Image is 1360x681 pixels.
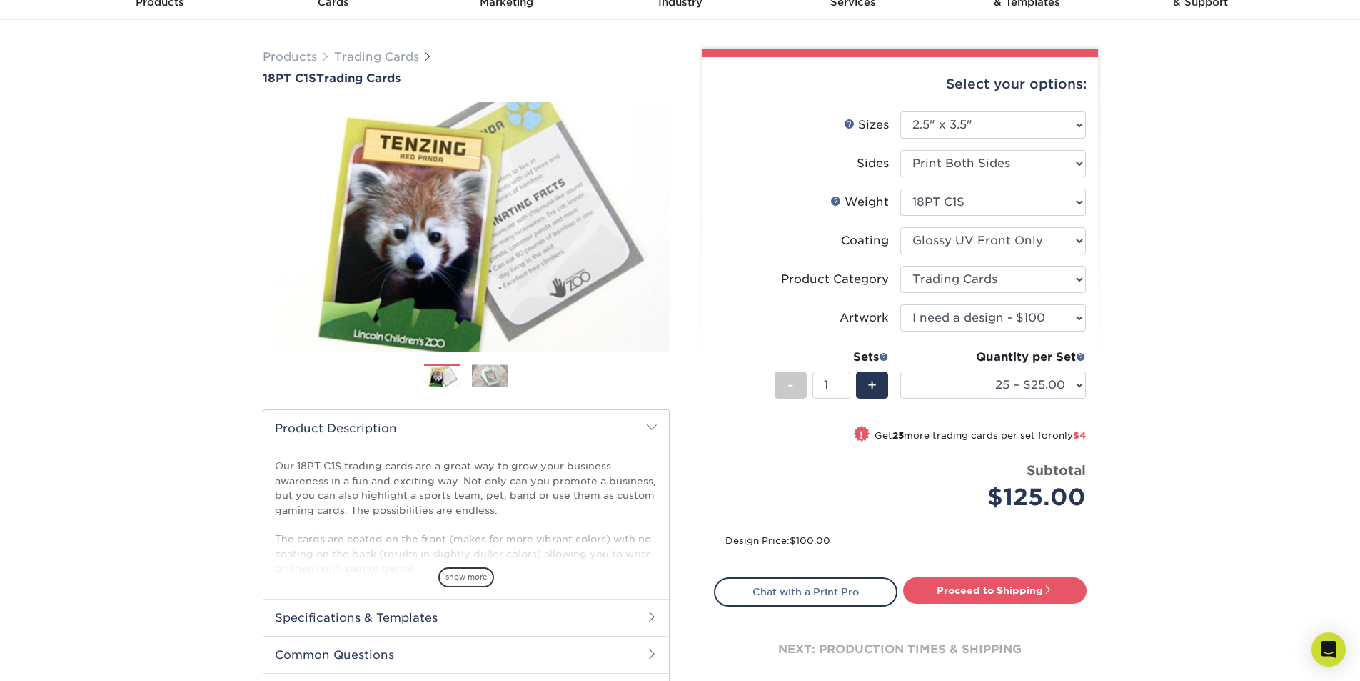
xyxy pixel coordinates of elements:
div: $125.00 [911,480,1086,515]
span: 18PT C1S [263,71,316,85]
span: - [787,374,794,396]
span: ! [860,427,863,442]
small: Design Price: [725,535,830,546]
div: Open Intercom Messenger [1311,632,1346,667]
div: Sets [775,349,889,366]
a: Proceed to Shipping [903,577,1087,603]
img: 18PT C1S 01 [263,86,670,368]
h1: Trading Cards [263,71,670,85]
small: Get more trading cards per set for [875,430,1086,444]
h2: Common Questions [263,636,669,673]
div: Coating [841,232,889,249]
div: Product Category [781,271,889,288]
img: Trading Cards 02 [472,364,508,387]
strong: 25 [892,430,904,441]
div: Artwork [840,309,889,327]
div: Sides [857,155,889,172]
a: 18PT C1STrading Cards [263,71,670,85]
iframe: Google Customer Reviews [4,637,121,676]
div: Select your options: [714,57,1087,111]
div: Sizes [844,116,889,134]
div: Weight [830,194,889,211]
span: $4 [1073,430,1086,441]
span: + [867,374,877,396]
span: show more [438,567,494,587]
a: Products [263,50,317,64]
p: Our 18PT C1S trading cards are a great way to grow your business awareness in a fun and exciting ... [275,459,658,575]
h2: Specifications & Templates [263,599,669,636]
a: Trading Cards [334,50,419,64]
a: Chat with a Print Pro [714,577,897,606]
span: $100.00 [790,535,830,546]
img: Trading Cards 01 [424,364,460,389]
h2: Product Description [263,410,669,447]
div: Quantity per Set [900,349,1086,366]
strong: Subtotal [1027,462,1086,478]
span: only [1052,430,1086,441]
